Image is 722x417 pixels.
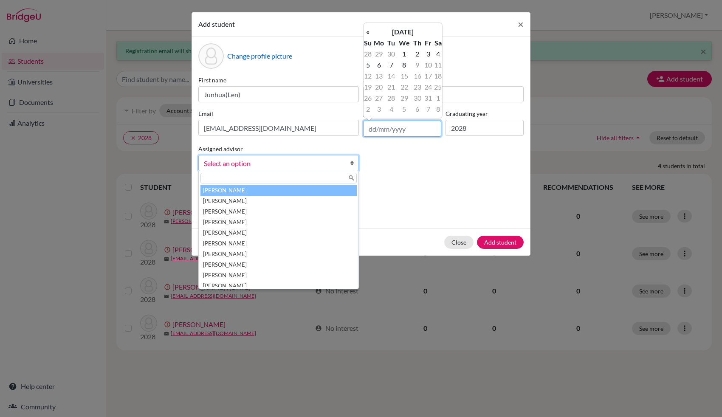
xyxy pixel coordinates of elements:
li: [PERSON_NAME] [200,281,357,291]
td: 15 [397,70,412,82]
button: Add student [477,236,524,249]
td: 22 [397,82,412,93]
td: 18 [434,70,442,82]
td: 13 [372,70,386,82]
td: 26 [364,93,372,104]
label: Email [198,109,359,118]
td: 24 [423,82,434,93]
td: 16 [412,70,423,82]
li: [PERSON_NAME] [200,228,357,238]
td: 29 [372,48,386,59]
td: 27 [372,93,386,104]
td: 1 [397,48,412,59]
li: [PERSON_NAME] [200,249,357,259]
th: Su [364,37,372,48]
span: Select an option [204,158,342,169]
td: 12 [364,70,372,82]
p: Parents [198,185,524,195]
span: × [518,18,524,30]
td: 1 [434,93,442,104]
td: 7 [386,59,397,70]
input: dd/mm/yyyy [363,121,441,137]
th: Th [412,37,423,48]
li: [PERSON_NAME] [200,185,357,196]
td: 4 [386,104,397,115]
td: 28 [386,93,397,104]
th: [DATE] [372,26,434,37]
th: We [397,37,412,48]
td: 20 [372,82,386,93]
li: [PERSON_NAME] [200,259,357,270]
td: 8 [397,59,412,70]
td: 10 [423,59,434,70]
button: Close [444,236,474,249]
td: 11 [434,59,442,70]
td: 3 [372,104,386,115]
td: 3 [423,48,434,59]
span: Add student [198,20,235,28]
td: 7 [423,104,434,115]
label: First name [198,76,359,85]
td: 8 [434,104,442,115]
li: [PERSON_NAME] [200,206,357,217]
td: 23 [412,82,423,93]
label: Surname [363,76,524,85]
th: Fr [423,37,434,48]
td: 6 [372,59,386,70]
td: 28 [364,48,372,59]
button: Close [511,12,530,36]
td: 21 [386,82,397,93]
th: Tu [386,37,397,48]
td: 4 [434,48,442,59]
th: Mo [372,37,386,48]
label: Assigned advisor [198,144,243,153]
td: 2 [364,104,372,115]
td: 9 [412,59,423,70]
td: 30 [412,93,423,104]
td: 30 [386,48,397,59]
td: 17 [423,70,434,82]
td: 5 [364,59,372,70]
li: [PERSON_NAME] [200,196,357,206]
li: [PERSON_NAME] [200,270,357,281]
td: 14 [386,70,397,82]
td: 19 [364,82,372,93]
td: 2 [412,48,423,59]
div: Profile picture [198,43,224,69]
li: [PERSON_NAME] [200,238,357,249]
label: Graduating year [446,109,524,118]
td: 5 [397,104,412,115]
td: 25 [434,82,442,93]
th: « [364,26,372,37]
td: 29 [397,93,412,104]
li: [PERSON_NAME] [200,217,357,228]
td: 31 [423,93,434,104]
th: Sa [434,37,442,48]
td: 6 [412,104,423,115]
